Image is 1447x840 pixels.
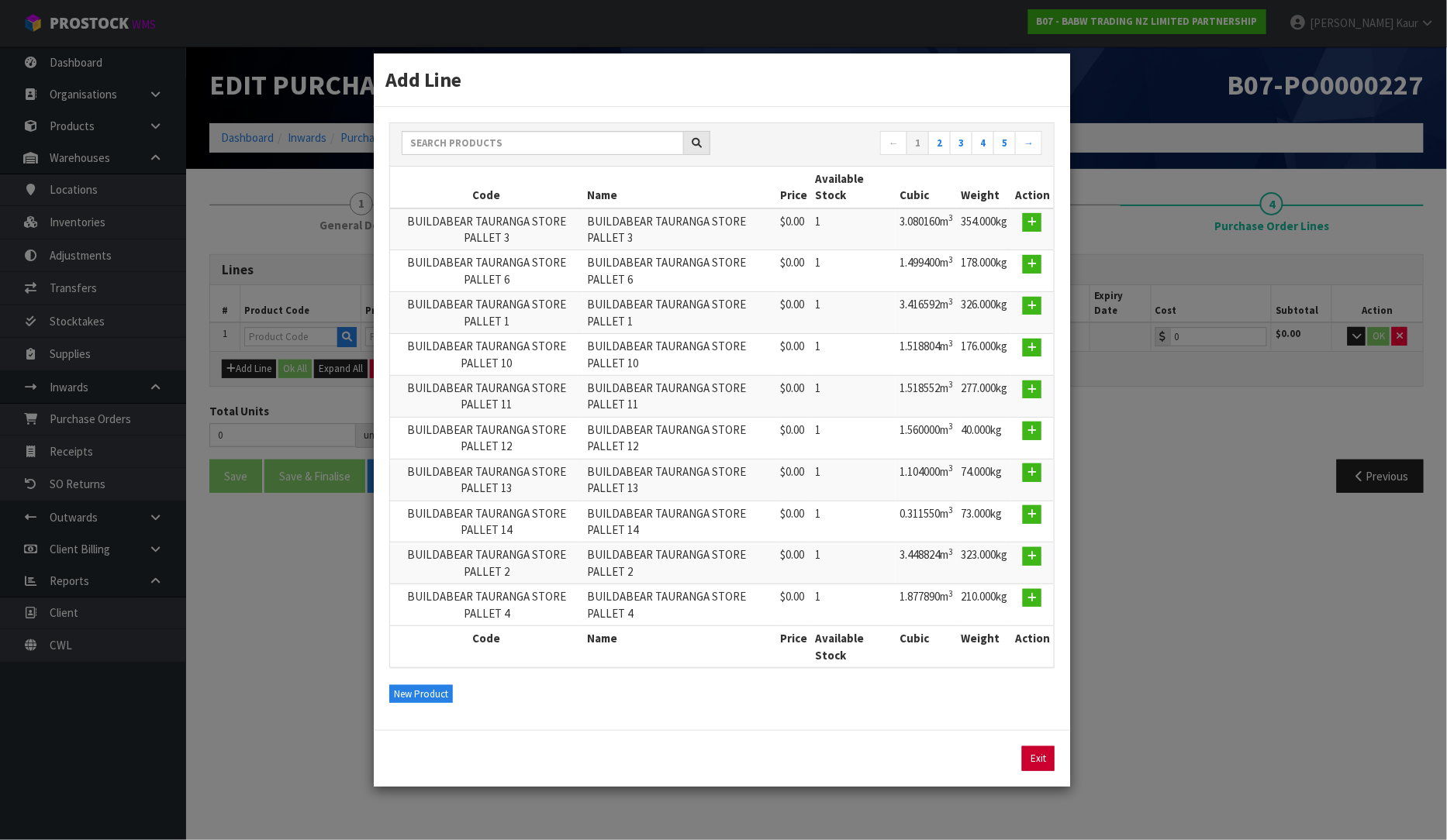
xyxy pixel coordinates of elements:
a: ← [880,131,907,156]
a: 4 [972,131,994,156]
th: Weight [957,167,1011,208]
td: BUILDABEAR TAURANGA STORE PALLET 12 [390,417,583,459]
th: Name [583,167,776,208]
td: 1 [812,542,896,584]
a: 1 [907,131,929,156]
td: 277.000kg [957,376,1011,418]
td: 1.877890m [896,584,957,626]
td: 74.000kg [957,459,1011,501]
sup: 3 [948,504,953,515]
th: Available Stock [812,167,896,208]
td: BUILDABEAR TAURANGA STORE PALLET 6 [583,250,776,292]
td: $0.00 [777,208,812,250]
button: New Product [389,685,453,704]
td: $0.00 [777,459,812,501]
td: 1 [812,376,896,418]
td: 1 [812,292,896,334]
a: Exit [1022,746,1055,771]
td: $0.00 [777,292,812,334]
sup: 3 [948,379,953,390]
td: 1.518552m [896,376,957,418]
sup: 3 [948,463,953,473]
td: 178.000kg [957,250,1011,292]
td: BUILDABEAR TAURANGA STORE PALLET 2 [583,542,776,584]
td: 354.000kg [957,208,1011,250]
sup: 3 [948,421,953,432]
th: Weight [957,626,1011,667]
th: Name [583,626,776,667]
td: BUILDABEAR TAURANGA STORE PALLET 1 [390,292,583,334]
td: 3.416592m [896,292,957,334]
td: 0.311550m [896,501,957,542]
th: Code [390,167,583,208]
a: → [1015,131,1042,156]
td: 1 [812,208,896,250]
td: BUILDABEAR TAURANGA STORE PALLET 2 [390,542,583,584]
a: 3 [950,131,972,156]
td: $0.00 [777,501,812,542]
th: Price [777,626,812,667]
td: BUILDABEAR TAURANGA STORE PALLET 10 [583,334,776,376]
th: Action [1011,167,1054,208]
sup: 3 [948,546,953,557]
td: $0.00 [777,417,812,459]
input: Search products [402,131,684,155]
sup: 3 [948,254,953,265]
td: 1 [812,501,896,542]
td: 1 [812,459,896,501]
td: BUILDABEAR TAURANGA STORE PALLET 10 [390,334,583,376]
td: 3.448824m [896,542,957,584]
td: $0.00 [777,334,812,376]
td: BUILDABEAR TAURANGA STORE PALLET 11 [583,376,776,418]
td: BUILDABEAR TAURANGA STORE PALLET 11 [390,376,583,418]
td: BUILDABEAR TAURANGA STORE PALLET 13 [390,459,583,501]
th: Code [390,626,583,667]
td: BUILDABEAR TAURANGA STORE PALLET 3 [583,208,776,250]
td: $0.00 [777,584,812,626]
th: Cubic [896,167,957,208]
th: Price [777,167,812,208]
td: $0.00 [777,376,812,418]
td: $0.00 [777,250,812,292]
td: BUILDABEAR TAURANGA STORE PALLET 12 [583,417,776,459]
td: BUILDABEAR TAURANGA STORE PALLET 14 [390,501,583,542]
td: BUILDABEAR TAURANGA STORE PALLET 6 [390,250,583,292]
th: Cubic [896,626,957,667]
td: BUILDABEAR TAURANGA STORE PALLET 3 [390,208,583,250]
sup: 3 [948,588,953,599]
sup: 3 [948,296,953,307]
td: BUILDABEAR TAURANGA STORE PALLET 14 [583,501,776,542]
td: BUILDABEAR TAURANGA STORE PALLET 4 [390,584,583,626]
nav: Page navigation [734,131,1042,158]
th: Action [1011,626,1054,667]
h3: Add Line [385,65,1058,94]
td: 1 [812,334,896,376]
td: 1.104000m [896,459,957,501]
td: BUILDABEAR TAURANGA STORE PALLET 13 [583,459,776,501]
sup: 3 [948,338,953,349]
td: 323.000kg [957,542,1011,584]
td: 210.000kg [957,584,1011,626]
td: 1 [812,584,896,626]
th: Available Stock [812,626,896,667]
td: BUILDABEAR TAURANGA STORE PALLET 4 [583,584,776,626]
td: 1.560000m [896,417,957,459]
td: $0.00 [777,542,812,584]
td: 1.499400m [896,250,957,292]
td: 3.080160m [896,208,957,250]
a: 5 [993,131,1016,156]
td: BUILDABEAR TAURANGA STORE PALLET 1 [583,292,776,334]
td: 40.000kg [957,417,1011,459]
td: 176.000kg [957,334,1011,376]
a: 2 [928,131,951,156]
td: 73.000kg [957,501,1011,542]
sup: 3 [948,212,953,223]
td: 326.000kg [957,292,1011,334]
td: 1 [812,250,896,292]
td: 1 [812,417,896,459]
td: 1.518804m [896,334,957,376]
